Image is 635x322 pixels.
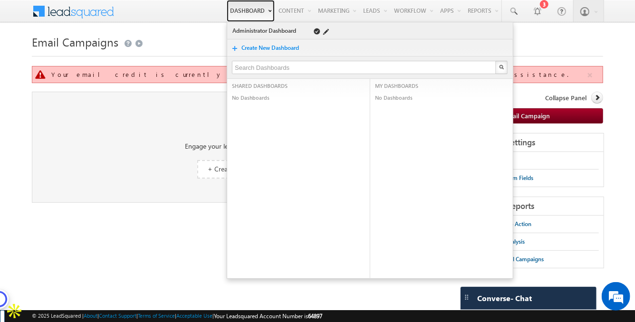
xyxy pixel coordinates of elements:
div: Your email credit is currently disabled. Please contact LeadSquared Support for assistance. [51,70,586,79]
input: Search Dashboards [232,61,497,74]
span: Create Email Campaign [484,112,550,120]
img: Search [499,65,504,69]
span: Edit Dashboard [323,28,329,35]
div: Engage your leads with email campaigns! [32,142,457,151]
a: Create New Dashboard [241,43,308,53]
span: + Create Email Campaign [208,164,282,173]
span: Collapse Panel [545,94,587,102]
div: Related Reports [472,197,604,216]
span: No Dashboards [232,95,269,101]
a: Administrator Dashboard [232,26,299,36]
span: Converse - Chat [477,294,532,303]
span: Default Dashboard [314,28,320,35]
span: No Dashboards [375,95,413,101]
img: Apollo [5,302,24,321]
div: Related Settings [472,133,604,152]
span: MY DASHBOARDS [375,82,418,90]
span: Email Campaigns [32,34,118,49]
span: SHARED DASHBOARDS [232,82,288,90]
img: carter-drag [463,294,471,301]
